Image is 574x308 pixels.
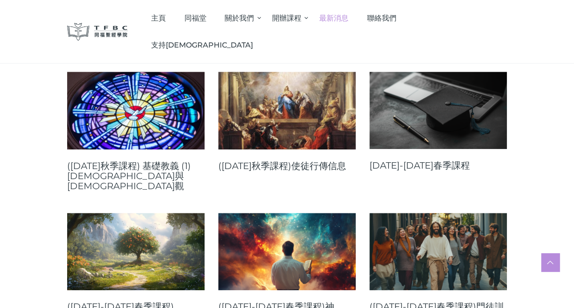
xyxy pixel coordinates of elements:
a: Scroll to top [541,253,559,271]
span: 聯絡我們 [367,14,396,22]
a: ([DATE]秋季課程) 基礎教義 (1) [DEMOGRAPHIC_DATA]與[DEMOGRAPHIC_DATA]觀 [67,161,205,191]
a: [DATE]-[DATE]春季課程 [369,160,507,170]
a: 關於我們 [216,5,263,32]
a: 同福堂 [175,5,216,32]
a: 支持[DEMOGRAPHIC_DATA] [142,32,262,58]
a: 主頁 [142,5,175,32]
span: 最新消息 [319,14,348,22]
span: 開辦課程 [272,14,301,22]
span: 同福堂 [184,14,206,22]
span: 主頁 [151,14,166,22]
span: 關於我們 [225,14,254,22]
a: 聯絡我們 [358,5,405,32]
a: 開辦課程 [263,5,310,32]
span: 支持[DEMOGRAPHIC_DATA] [151,41,253,49]
img: 同福聖經學院 TFBC [67,23,128,41]
a: ([DATE]秋季課程)使徒行傳信息 [218,161,356,171]
a: 最新消息 [310,5,358,32]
